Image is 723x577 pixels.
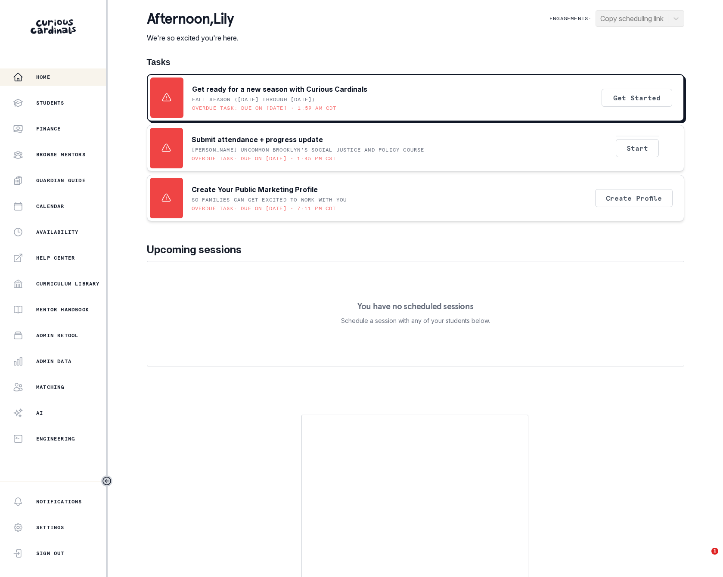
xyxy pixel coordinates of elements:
p: Students [36,99,65,106]
p: Calendar [36,203,65,210]
p: Mentor Handbook [36,306,89,313]
img: Curious Cardinals Logo [31,19,76,34]
span: 1 [711,548,718,555]
p: Create Your Public Marketing Profile [192,184,318,195]
p: afternoon , Lily [147,10,239,28]
p: Overdue task: Due on [DATE] • 1:45 PM CST [192,155,336,162]
p: Upcoming sessions [147,242,684,257]
iframe: Intercom live chat [694,548,714,568]
p: Matching [36,384,65,391]
p: Get ready for a new season with Curious Cardinals [192,84,367,94]
p: Help Center [36,254,75,261]
p: Engagements: [549,15,592,22]
p: Submit attendance + progress update [192,134,323,145]
p: Curriculum Library [36,280,100,287]
p: Admin Retool [36,332,78,339]
p: Home [36,74,50,81]
p: Notifications [36,498,82,505]
button: Get Started [602,89,672,107]
p: Engineering [36,435,75,442]
button: Create Profile [595,189,673,207]
p: Overdue task: Due on [DATE] • 7:11 PM CDT [192,205,336,212]
p: Browse Mentors [36,151,86,158]
button: Toggle sidebar [101,475,112,487]
p: Schedule a session with any of your students below. [341,316,490,326]
p: We're so excited you're here. [147,33,239,43]
p: You have no scheduled sessions [357,302,473,310]
p: Overdue task: Due on [DATE] • 1:59 AM CDT [192,105,337,112]
p: Admin Data [36,358,71,365]
p: Settings [36,524,65,531]
p: SO FAMILIES CAN GET EXCITED TO WORK WITH YOU [192,196,347,203]
button: Start [616,139,659,157]
p: Finance [36,125,61,132]
p: [PERSON_NAME] UNCOMMON Brooklyn's Social Justice and Policy Course [192,146,425,153]
p: Guardian Guide [36,177,86,184]
p: AI [36,409,43,416]
p: Availability [36,229,78,236]
p: Sign Out [36,550,65,557]
h1: Tasks [147,57,684,67]
p: Fall Season ([DATE] through [DATE]) [192,96,316,103]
